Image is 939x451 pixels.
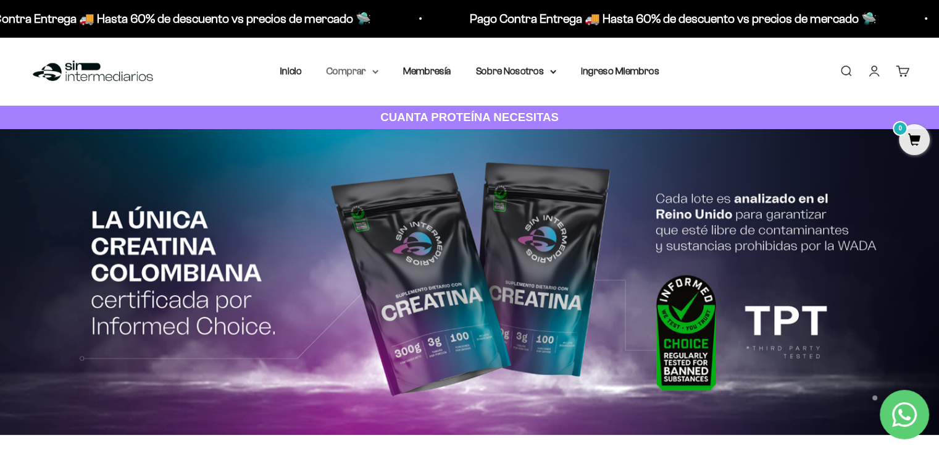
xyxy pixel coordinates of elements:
[899,134,930,148] a: 0
[893,121,908,136] mark: 0
[403,65,451,76] a: Membresía
[380,111,559,124] strong: CUANTA PROTEÍNA NECESITAS
[327,63,378,79] summary: Comprar
[280,65,302,76] a: Inicio
[581,65,659,76] a: Ingreso Miembros
[476,63,556,79] summary: Sobre Nosotros
[249,9,656,28] p: Pago Contra Entrega 🚚 Hasta 60% de descuento vs precios de mercado 🛸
